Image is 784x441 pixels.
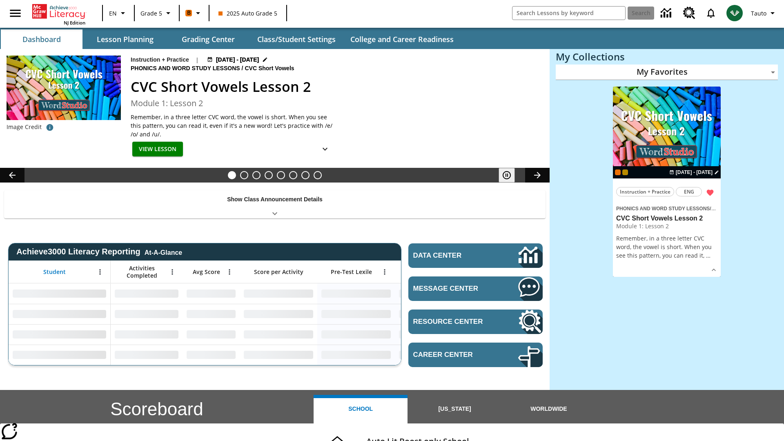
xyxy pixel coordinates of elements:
[706,252,710,259] span: …
[616,204,717,213] span: Topic: Phonics and Word Study Lessons/CVC Short Vowels
[140,9,162,18] span: Grade 5
[111,304,183,324] div: No Data,
[502,395,596,423] button: Worldwide
[408,276,543,301] a: Message Center
[556,51,778,62] h3: My Collections
[228,171,236,179] button: Slide 1 CVC Short Vowels Lesson 2
[499,168,523,183] div: Pause
[678,2,700,24] a: Resource Center, Will open in new tab
[218,9,277,18] span: 2025 Auto Grade 5
[408,243,543,268] a: Data Center
[616,234,717,260] p: Remember, in a three letter CVC word, the vowel is short. When you see this pattern, you can read...
[413,252,490,260] span: Data Center
[242,65,243,71] span: /
[187,8,191,18] span: B
[708,264,720,276] button: Show Details
[395,324,472,345] div: No Data,
[317,142,333,157] button: Show Details
[395,283,472,304] div: No Data,
[703,185,717,200] button: Remove from Favorites
[131,56,189,64] p: Instruction + Practice
[111,283,183,304] div: No Data,
[182,6,206,20] button: Boost Class color is orange. Change class color
[413,351,494,359] span: Career Center
[196,56,199,64] span: |
[131,97,540,109] h3: Module 1: Lesson 2
[413,318,494,326] span: Resource Center
[616,214,717,223] h3: CVC Short Vowels Lesson 2
[395,345,472,365] div: No Data,
[109,9,117,18] span: EN
[710,204,715,212] span: /
[193,268,220,276] span: Avg Score
[314,171,322,179] button: Slide 8 Sleepless in the Animal Kingdom
[64,20,85,26] span: NJ Edition
[111,324,183,345] div: No Data,
[131,113,335,138] p: Remember, in a three letter CVC word, the vowel is short. When you see this pattern, you can read...
[684,187,694,196] span: ENG
[32,3,85,20] a: Home
[748,6,781,20] button: Profile/Settings
[16,247,182,256] span: Achieve3000 Literacy Reporting
[183,304,240,324] div: No Data,
[344,29,460,49] button: College and Career Readiness
[94,266,106,278] button: Open Menu
[656,2,678,24] a: Data Center
[42,120,58,135] button: Image credit: TOXIC CAT/Shutterstock
[166,266,178,278] button: Open Menu
[240,171,248,179] button: Slide 2 Cars of the Future?
[331,268,372,276] span: Pre-Test Lexile
[525,168,550,183] button: Lesson carousel, Next
[711,206,754,212] span: CVC Short Vowels
[245,64,296,73] span: CVC Short Vowels
[216,56,259,64] span: [DATE] - [DATE]
[289,171,297,179] button: Slide 6 Career Lesson
[132,142,183,157] button: View Lesson
[4,190,546,218] div: Show Class Announcement Details
[7,123,42,131] p: Image Credit
[265,171,273,179] button: Slide 4 One Idea, Lots of Hard Work
[205,56,270,64] button: Aug 25 - Aug 25 Choose Dates
[676,187,702,196] button: ENG
[254,268,303,276] span: Score per Activity
[700,2,722,24] a: Notifications
[1,29,82,49] button: Dashboard
[3,1,27,25] button: Open side menu
[408,395,501,423] button: [US_STATE]
[183,345,240,365] div: No Data,
[395,304,472,324] div: No Data,
[620,187,670,196] span: Instruction + Practice
[183,283,240,304] div: No Data,
[751,9,766,18] span: Tauto
[615,169,621,175] div: Current Class
[379,266,391,278] button: Open Menu
[408,343,543,367] a: Career Center
[499,168,515,183] button: Pause
[622,169,628,175] div: New 2025 class
[676,169,713,176] span: [DATE] - [DATE]
[613,87,721,277] div: lesson details
[616,187,674,196] button: Instruction + Practice
[251,29,342,49] button: Class/Student Settings
[668,169,721,176] button: Aug 25 - Aug 25 Choose Dates
[32,2,85,26] div: Home
[145,247,182,256] div: At-A-Glance
[105,6,131,20] button: Language: EN, Select a language
[223,266,236,278] button: Open Menu
[413,285,494,293] span: Message Center
[167,29,249,49] button: Grading Center
[131,64,242,73] span: Phonics and Word Study Lessons
[301,171,310,179] button: Slide 7 Making a Difference for the Planet
[115,265,169,279] span: Activities Completed
[227,195,323,204] p: Show Class Announcement Details
[183,324,240,345] div: No Data,
[7,56,121,120] img: CVC Short Vowels Lesson 2.
[314,395,408,423] button: School
[408,310,543,334] a: Resource Center, Will open in new tab
[722,2,748,24] button: Select a new avatar
[616,206,710,212] span: Phonics and Word Study Lessons
[84,29,166,49] button: Lesson Planning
